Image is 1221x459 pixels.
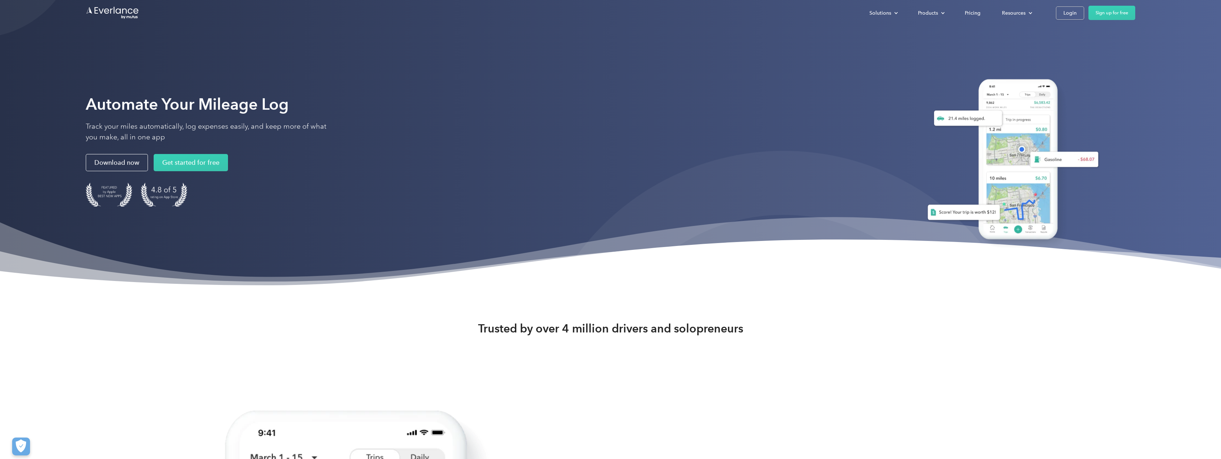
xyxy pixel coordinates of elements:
[12,438,30,455] button: Cookies Settings
[958,7,988,19] a: Pricing
[862,7,904,19] div: Solutions
[869,9,891,18] div: Solutions
[911,7,951,19] div: Products
[1002,9,1026,18] div: Resources
[1063,9,1077,18] div: Login
[86,121,336,143] p: Track your miles automatically, log expenses easily, and keep more of what you make, all in one app
[478,321,743,336] strong: Trusted by over 4 million drivers and solopreneurs
[86,154,148,171] a: Download now
[1088,6,1135,20] a: Sign up for free
[86,6,139,20] a: Go to homepage
[86,183,132,207] img: Badge for Featured by Apple Best New Apps
[154,154,228,171] a: Get started for free
[918,9,938,18] div: Products
[86,95,289,114] strong: Automate Your Mileage Log
[965,9,981,18] div: Pricing
[995,7,1038,19] div: Resources
[916,72,1104,250] img: Everlance, mileage tracker app, expense tracking app
[1056,6,1084,20] a: Login
[141,183,187,207] img: 4.9 out of 5 stars on the app store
